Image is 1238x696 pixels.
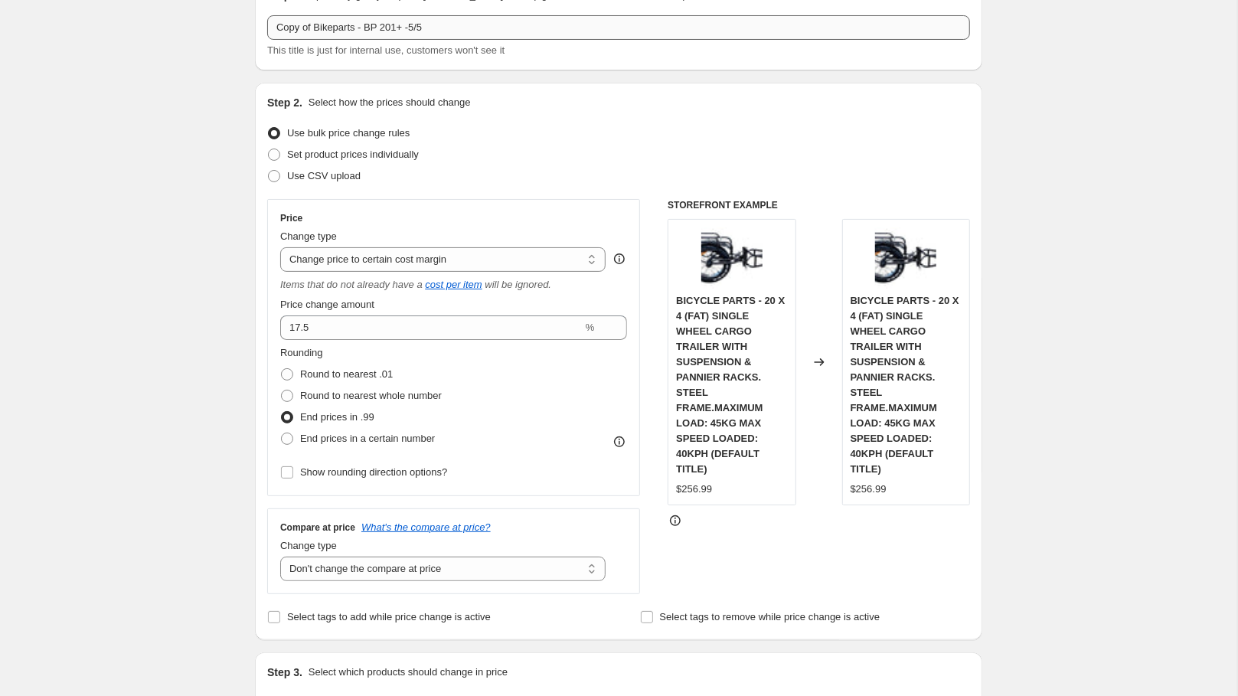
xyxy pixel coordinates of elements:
[586,322,595,333] span: %
[280,299,374,310] span: Price change amount
[361,521,491,533] button: What's the compare at price?
[267,95,302,110] h2: Step 2.
[287,611,491,622] span: Select tags to add while price change is active
[851,482,887,497] div: $256.99
[485,279,551,290] i: will be ignored.
[701,227,763,289] img: eyJidWNrZXQiOiJ3ZWItbmluamEtaW1hZ2VzIiwia2V5IjoiYmljeWNsZXBhcnRzbmV3XC9pbWFnZXNcL3Byb2RpbWdcLzM3M...
[287,170,361,181] span: Use CSV upload
[280,279,423,290] i: Items that do not already have a
[267,665,302,680] h2: Step 3.
[851,295,959,475] span: BICYCLE PARTS - 20 X 4 (FAT) SINGLE WHEEL CARGO TRAILER WITH SUSPENSION & PANNIER RACKS. STEEL FR...
[280,521,355,534] h3: Compare at price
[287,149,419,160] span: Set product prices individually
[309,665,508,680] p: Select which products should change in price
[280,230,337,242] span: Change type
[300,411,374,423] span: End prices in .99
[309,95,471,110] p: Select how the prices should change
[612,251,627,266] div: help
[280,540,337,551] span: Change type
[267,44,505,56] span: This title is just for internal use, customers won't see it
[875,227,936,289] img: eyJidWNrZXQiOiJ3ZWItbmluamEtaW1hZ2VzIiwia2V5IjoiYmljeWNsZXBhcnRzbmV3XC9pbWFnZXNcL3Byb2RpbWdcLzM3M...
[280,315,583,340] input: 50
[300,368,393,380] span: Round to nearest .01
[676,295,785,475] span: BICYCLE PARTS - 20 X 4 (FAT) SINGLE WHEEL CARGO TRAILER WITH SUSPENSION & PANNIER RACKS. STEEL FR...
[425,279,482,290] a: cost per item
[287,127,410,139] span: Use bulk price change rules
[300,390,442,401] span: Round to nearest whole number
[280,347,323,358] span: Rounding
[300,433,435,444] span: End prices in a certain number
[280,212,302,224] h3: Price
[676,482,712,497] div: $256.99
[668,199,970,211] h6: STOREFRONT EXAMPLE
[660,611,880,622] span: Select tags to remove while price change is active
[300,466,447,478] span: Show rounding direction options?
[267,15,970,40] input: 30% off holiday sale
